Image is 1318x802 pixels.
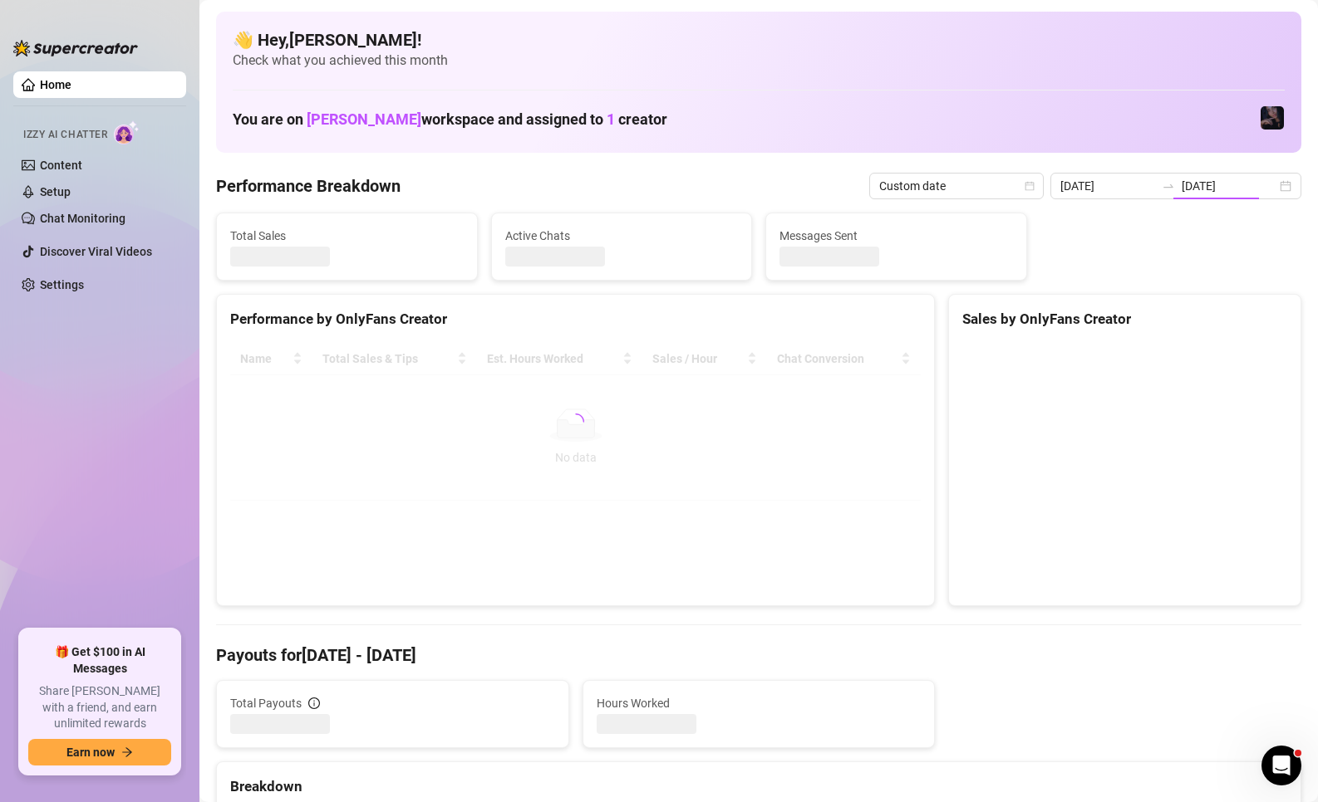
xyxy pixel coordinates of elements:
[1162,179,1175,193] span: swap-right
[13,40,138,56] img: logo-BBDzfeDw.svg
[40,212,125,225] a: Chat Monitoring
[28,644,171,677] span: 🎁 Get $100 in AI Messages
[40,159,82,172] a: Content
[597,694,922,712] span: Hours Worked
[23,127,107,143] span: Izzy AI Chatter
[1261,746,1301,785] iframe: Intercom live chat
[233,110,667,129] h1: You are on workspace and assigned to creator
[40,78,71,91] a: Home
[230,227,464,245] span: Total Sales
[216,174,401,198] h4: Performance Breakdown
[114,120,140,144] img: AI Chatter
[1261,106,1284,130] img: CYBERGIRL
[28,683,171,732] span: Share [PERSON_NAME] with a friend, and earn unlimited rewards
[233,51,1285,70] span: Check what you achieved this month
[40,278,84,291] a: Settings
[564,410,586,432] span: loading
[307,110,421,128] span: [PERSON_NAME]
[66,746,115,759] span: Earn now
[216,643,1301,667] h4: Payouts for [DATE] - [DATE]
[230,694,302,712] span: Total Payouts
[1182,177,1276,195] input: End date
[308,697,320,709] span: info-circle
[879,174,1034,198] span: Custom date
[1025,181,1035,191] span: calendar
[40,185,71,198] a: Setup
[962,308,1287,330] div: Sales by OnlyFans Creator
[230,775,1287,798] div: Breakdown
[28,739,171,765] button: Earn nowarrow-right
[40,245,152,258] a: Discover Viral Videos
[505,227,739,245] span: Active Chats
[1162,179,1175,193] span: to
[233,28,1285,51] h4: 👋 Hey, [PERSON_NAME] !
[1060,177,1155,195] input: Start date
[121,746,133,758] span: arrow-right
[230,308,921,330] div: Performance by OnlyFans Creator
[607,110,615,128] span: 1
[779,227,1013,245] span: Messages Sent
